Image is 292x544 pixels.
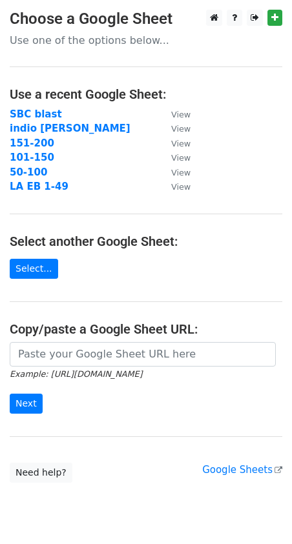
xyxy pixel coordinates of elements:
[10,181,68,192] a: LA EB 1-49
[158,166,191,178] a: View
[158,137,191,149] a: View
[171,153,191,163] small: View
[10,259,58,279] a: Select...
[171,124,191,134] small: View
[202,464,282,476] a: Google Sheets
[158,181,191,192] a: View
[10,234,282,249] h4: Select another Google Sheet:
[10,369,142,379] small: Example: [URL][DOMAIN_NAME]
[158,123,191,134] a: View
[171,139,191,148] small: View
[10,86,282,102] h4: Use a recent Google Sheet:
[10,123,130,134] a: indio [PERSON_NAME]
[10,137,54,149] a: 151-200
[171,182,191,192] small: View
[10,166,47,178] a: 50-100
[10,108,62,120] a: SBC blast
[158,108,191,120] a: View
[10,463,72,483] a: Need help?
[10,342,276,367] input: Paste your Google Sheet URL here
[171,110,191,119] small: View
[10,34,282,47] p: Use one of the options below...
[10,152,54,163] a: 101-150
[10,10,282,28] h3: Choose a Google Sheet
[10,394,43,414] input: Next
[10,321,282,337] h4: Copy/paste a Google Sheet URL:
[158,152,191,163] a: View
[171,168,191,177] small: View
